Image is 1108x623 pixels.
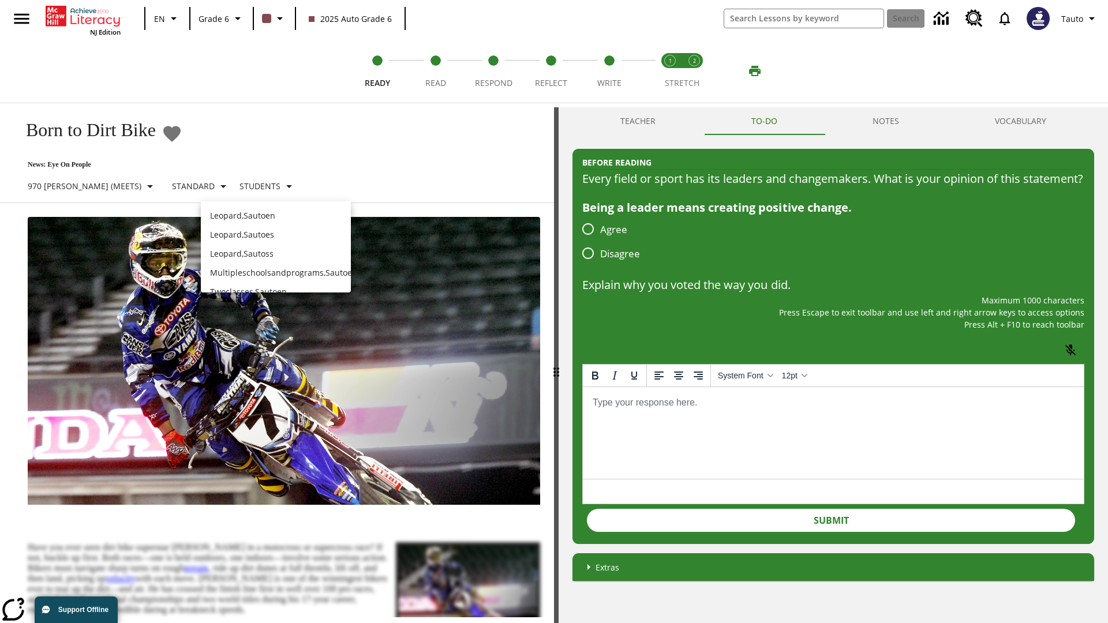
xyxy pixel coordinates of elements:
[210,209,342,222] p: Leopard , Sautoen
[210,228,342,241] p: Leopard , Sautoes
[9,9,492,22] body: Explain why you voted the way you did. Maximum 1000 characters Press Alt + F10 to reach toolbar P...
[210,267,342,279] p: Multipleschoolsandprograms , Sautoen
[210,247,342,260] p: Leopard , Sautoss
[210,286,342,298] p: Twoclasses , Sautoen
